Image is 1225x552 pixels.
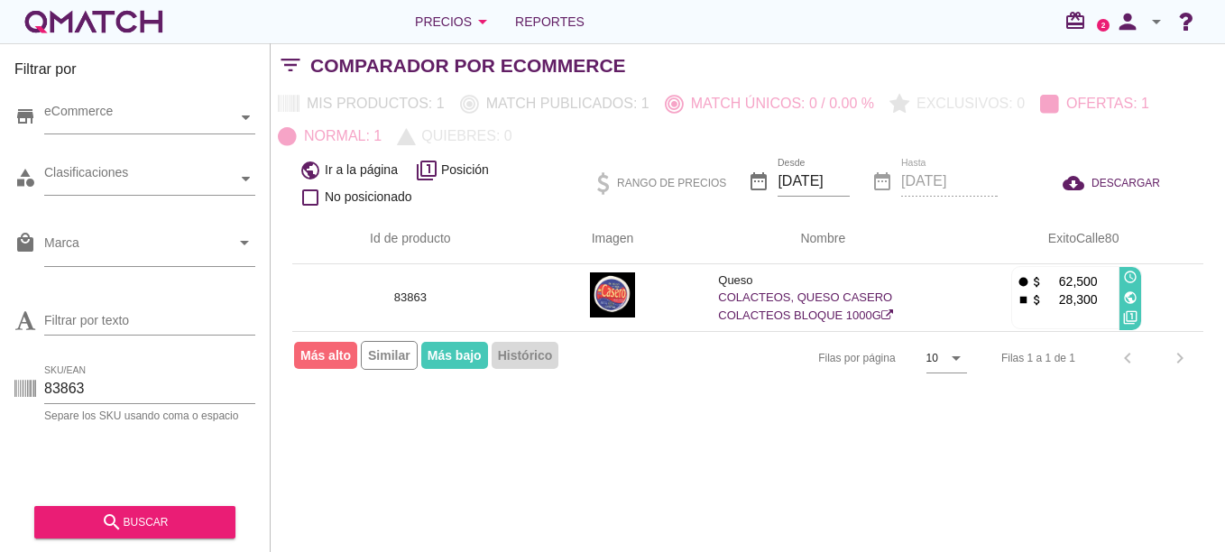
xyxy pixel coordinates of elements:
span: Más bajo [421,342,488,369]
i: public [299,160,321,181]
p: Ofertas: 1 [1059,93,1149,115]
button: DESCARGAR [1048,167,1174,199]
button: Match únicos: 0 / 0.00 % [658,87,882,120]
p: 28,300 [1044,290,1098,308]
i: filter_1 [1123,310,1137,325]
th: Imagen: Not sorted. [529,214,697,264]
th: Id de producto: Not sorted. [292,214,529,264]
i: filter_list [271,65,310,66]
div: 10 [926,350,938,366]
span: Más alto [294,342,357,369]
i: fiber_manual_record [1017,275,1030,289]
i: date_range [748,170,769,192]
text: 2 [1101,21,1106,29]
p: 83863 [314,289,507,307]
div: Filas 1 a 1 de 1 [1001,350,1075,366]
span: Posición [441,161,489,179]
a: 2 [1097,19,1110,32]
th: ExitoCalle80: Not sorted. Activate to sort ascending. [949,214,1203,264]
a: white-qmatch-logo [22,4,166,40]
p: 62,500 [1044,272,1098,290]
button: Ofertas: 1 [1033,87,1157,120]
i: check_box_outline_blank [299,187,321,208]
span: Reportes [515,11,585,32]
div: Filas por página [638,332,967,384]
a: Reportes [508,4,592,40]
h3: Filtrar por [14,59,255,87]
p: Match únicos: 0 / 0.00 % [684,93,874,115]
i: filter_1 [416,160,437,181]
span: No posicionado [325,188,412,207]
p: Normal: 1 [297,125,382,147]
i: attach_money [1030,293,1044,307]
i: store [14,106,36,127]
i: search [101,511,123,533]
input: Desde [778,167,850,196]
div: Separe los SKU usando coma o espacio [44,410,255,421]
span: Ir a la página [325,161,398,179]
img: 83863_589.jpg [590,272,635,317]
i: stop [1017,293,1030,307]
button: Precios [401,4,508,40]
i: attach_money [1030,275,1044,289]
span: Similar [361,341,418,370]
span: Histórico [492,342,559,369]
i: redeem [1064,10,1093,32]
div: Precios [415,11,493,32]
span: DESCARGAR [1091,175,1160,191]
i: person [1110,9,1146,34]
p: Queso [718,271,927,290]
i: arrow_drop_down [234,232,255,253]
i: cloud_download [1063,172,1091,194]
i: public [1123,290,1137,305]
i: arrow_drop_down [1146,11,1167,32]
div: buscar [49,511,221,533]
th: Nombre: Not sorted. [696,214,949,264]
button: Normal: 1 [271,120,390,152]
i: local_mall [14,232,36,253]
a: COLACTEOS, QUESO CASERO COLACTEOS BLOQUE 1000G [718,290,893,322]
h2: Comparador por eCommerce [310,51,626,80]
i: access_time [1123,270,1137,284]
i: arrow_drop_down [472,11,493,32]
button: buscar [34,506,235,538]
i: arrow_drop_down [945,347,967,369]
i: category [14,167,36,189]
